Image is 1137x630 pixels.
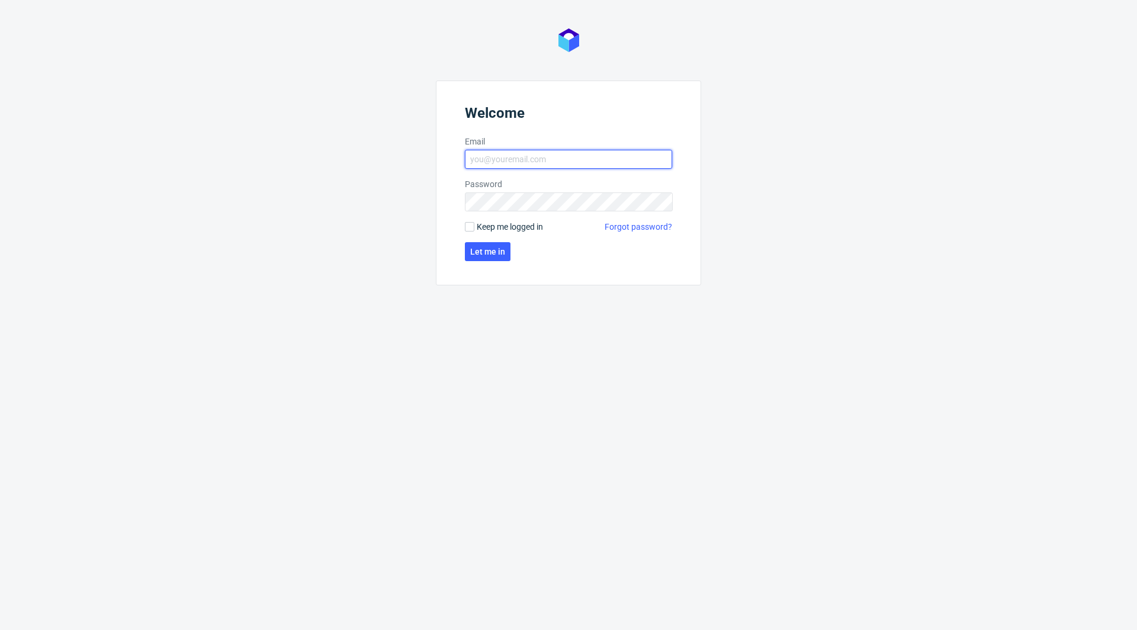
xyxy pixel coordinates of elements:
[465,150,672,169] input: you@youremail.com
[465,242,510,261] button: Let me in
[465,136,672,147] label: Email
[605,221,672,233] a: Forgot password?
[477,221,543,233] span: Keep me logged in
[470,247,505,256] span: Let me in
[465,105,672,126] header: Welcome
[465,178,672,190] label: Password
